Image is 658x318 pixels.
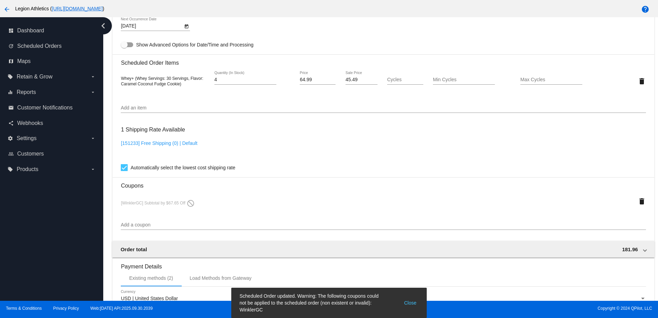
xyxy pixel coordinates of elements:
mat-icon: help [641,5,649,13]
input: Next Occurrence Date [121,23,183,29]
input: Min Cycles [433,77,495,83]
div: Existing methods (2) [129,275,173,281]
a: map Maps [8,56,96,67]
span: Customers [17,151,44,157]
a: Terms & Conditions [6,306,42,311]
span: Automatically select the lowest cost shipping rate [130,163,235,172]
button: Close [402,293,418,313]
input: Add an item [121,105,646,111]
span: Order total [120,246,147,252]
i: arrow_drop_down [90,89,96,95]
mat-icon: delete [638,77,646,85]
i: dashboard [8,28,14,33]
i: chevron_left [98,20,109,31]
i: share [8,120,14,126]
h3: Scheduled Order Items [121,54,646,66]
a: Privacy Policy [53,306,79,311]
mat-expansion-panel-header: Order total 181.96 [112,241,654,257]
input: Add a coupon [121,222,646,228]
button: Open calendar [183,22,190,30]
i: arrow_drop_down [90,167,96,172]
input: Sale Price [346,77,378,83]
simple-snack-bar: Scheduled Order updated. Warning: The following coupons could not be applied to the scheduled ord... [240,293,418,313]
span: Settings [17,135,36,141]
i: arrow_drop_down [90,136,96,141]
span: 181.96 [622,246,638,252]
span: Maps [17,58,31,64]
a: share Webhooks [8,118,96,129]
span: Reports [17,89,36,95]
h3: 1 Shipping Rate Available [121,122,185,137]
span: Show Advanced Options for Date/Time and Processing [136,41,253,48]
mat-icon: delete [638,197,646,205]
input: Price [300,77,336,83]
i: settings [8,136,13,141]
a: [151233] Free Shipping (0) | Default [121,140,197,146]
i: local_offer [8,74,13,79]
span: [WinklerGC] Subtotal by $67.65 Off [121,201,195,205]
i: email [8,105,14,110]
i: equalizer [8,89,13,95]
span: Products [17,166,38,172]
a: email Customer Notifications [8,102,96,113]
span: USD | United States Dollar [121,296,178,301]
a: Web:[DATE] API:2025.09.30.2039 [91,306,153,311]
span: Retain & Grow [17,74,52,80]
span: Legion Athletics ( ) [15,6,104,11]
span: Whey+ (Whey Servings: 30 Servings, Flavor: Caramel Coconut Fudge Cookie) [121,76,203,86]
mat-icon: arrow_back [3,5,11,13]
i: update [8,43,14,49]
mat-icon: do_not_disturb [187,199,195,208]
span: Scheduled Orders [17,43,62,49]
span: Copyright © 2024 QPilot, LLC [335,306,652,311]
a: [URL][DOMAIN_NAME] [52,6,103,11]
i: people_outline [8,151,14,157]
i: map [8,59,14,64]
span: Dashboard [17,28,44,34]
a: people_outline Customers [8,148,96,159]
a: update Scheduled Orders [8,41,96,52]
span: Customer Notifications [17,105,73,111]
h3: Coupons [121,177,646,189]
input: Max Cycles [520,77,582,83]
h3: Payment Details [121,258,646,270]
div: Load Methods from Gateway [190,275,252,281]
input: Cycles [387,77,423,83]
i: local_offer [8,167,13,172]
a: dashboard Dashboard [8,25,96,36]
input: Quantity (In Stock) [214,77,276,83]
mat-select: Currency [121,296,646,301]
span: Webhooks [17,120,43,126]
i: arrow_drop_down [90,74,96,79]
